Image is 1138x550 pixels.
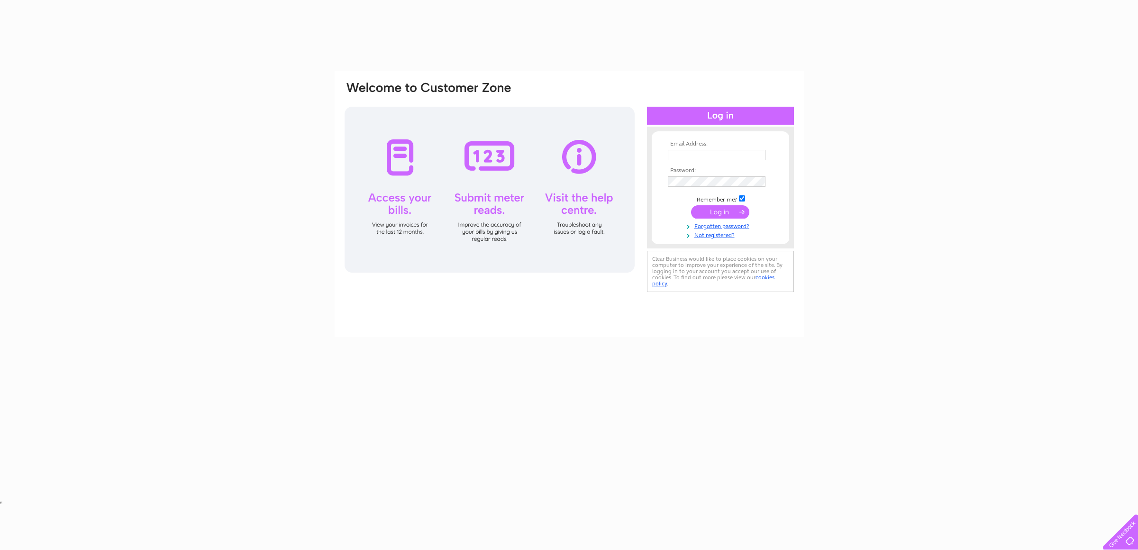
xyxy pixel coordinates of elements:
[665,141,775,147] th: Email Address:
[691,205,749,219] input: Submit
[665,167,775,174] th: Password:
[652,274,774,287] a: cookies policy
[647,251,794,292] div: Clear Business would like to place cookies on your computer to improve your experience of the sit...
[665,194,775,203] td: Remember me?
[668,230,775,239] a: Not registered?
[668,221,775,230] a: Forgotten password?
